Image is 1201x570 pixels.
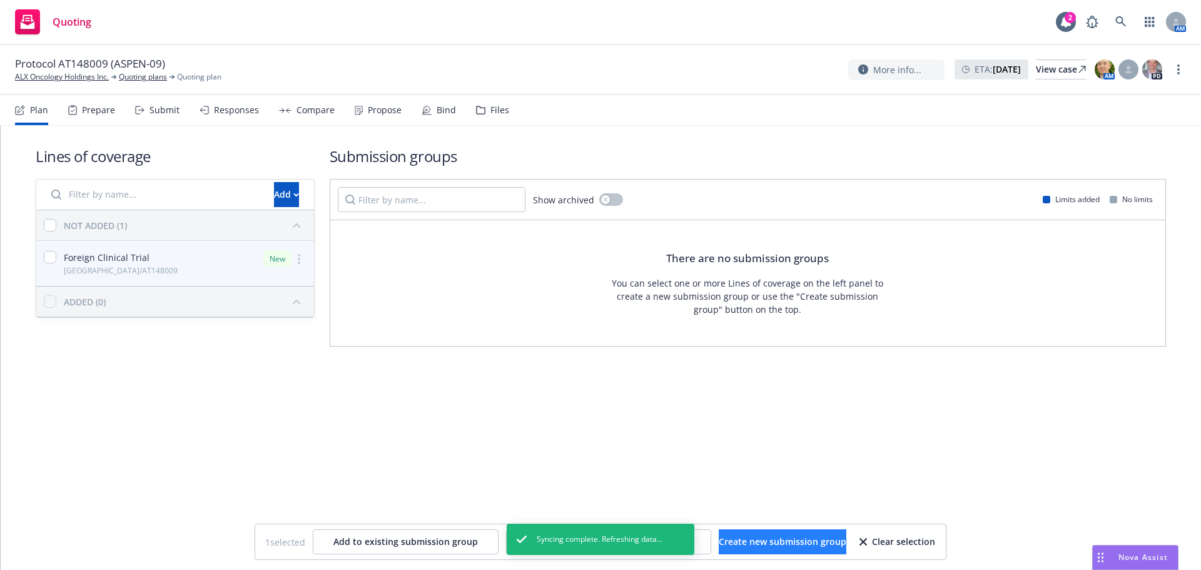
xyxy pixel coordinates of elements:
button: More info... [848,59,945,80]
a: Search [1108,9,1133,34]
div: View case [1036,60,1086,79]
button: Copy coverage details from prior term [506,529,711,554]
div: Drag to move [1093,546,1108,569]
div: Responses [214,105,259,115]
div: Clear selection [859,530,935,554]
img: photo [1095,59,1115,79]
span: Nova Assist [1118,552,1168,562]
a: more [291,252,307,267]
div: Files [490,105,509,115]
span: Syncing complete. Refreshing data... [537,534,662,545]
a: Switch app [1137,9,1162,34]
span: Protocol AT148009 (ASPEN-09) [15,56,165,71]
button: ADDED (0) [64,292,307,312]
button: Create new submission group [719,529,846,554]
div: Compare [296,105,335,115]
button: Clear selection [859,529,936,554]
div: New [263,251,291,267]
a: ALX Oncology Holdings Inc. [15,71,109,83]
input: Filter by name... [338,187,525,212]
a: View case [1036,59,1086,79]
span: Add to existing submission group [333,536,478,547]
a: more [1171,62,1186,77]
div: Plan [30,105,48,115]
span: Foreign Clinical Trial [64,251,149,264]
div: There are no submission groups [666,250,829,267]
div: Limits added [1043,194,1100,205]
div: Prepare [82,105,115,115]
input: Filter by name... [44,182,266,207]
button: NOT ADDED (1) [64,215,307,235]
button: Add [274,182,299,207]
img: photo [1142,59,1162,79]
a: Quoting [10,4,96,39]
div: Propose [368,105,402,115]
div: 2 [1065,12,1076,23]
span: More info... [873,63,921,76]
div: ADDED (0) [64,295,106,308]
span: Quoting plan [177,71,221,83]
div: Add [274,183,299,206]
span: Quoting [53,17,91,27]
button: Nova Assist [1092,545,1178,570]
span: ETA : [975,63,1021,76]
span: Show archived [533,193,594,206]
span: 1 selected [265,536,305,549]
div: You can select one or more Lines of coverage on the left panel to create a new submission group o... [609,277,887,316]
a: Quoting plans [119,71,167,83]
h1: Lines of coverage [36,146,315,166]
a: Report a Bug [1080,9,1105,34]
span: [GEOGRAPHIC_DATA]/AT148009 [64,265,178,276]
button: Add to existing submission group [313,529,499,554]
div: NOT ADDED (1) [64,219,127,232]
strong: [DATE] [993,63,1021,75]
span: Create new submission group [719,536,846,547]
div: Bind [437,105,456,115]
div: Submit [149,105,180,115]
div: No limits [1110,194,1153,205]
h1: Submission groups [330,146,1166,166]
